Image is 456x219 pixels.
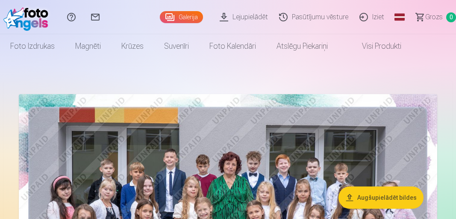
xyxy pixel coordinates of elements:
button: Augšupielādēt bildes [338,186,424,209]
a: Galerija [160,11,203,23]
span: 0 [446,12,456,22]
a: Suvenīri [154,34,199,58]
span: Grozs [425,12,443,22]
a: Visi produkti [338,34,412,58]
img: /fa3 [3,3,53,31]
a: Atslēgu piekariņi [266,34,338,58]
a: Magnēti [65,34,111,58]
a: Foto kalendāri [199,34,266,58]
a: Krūzes [111,34,154,58]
